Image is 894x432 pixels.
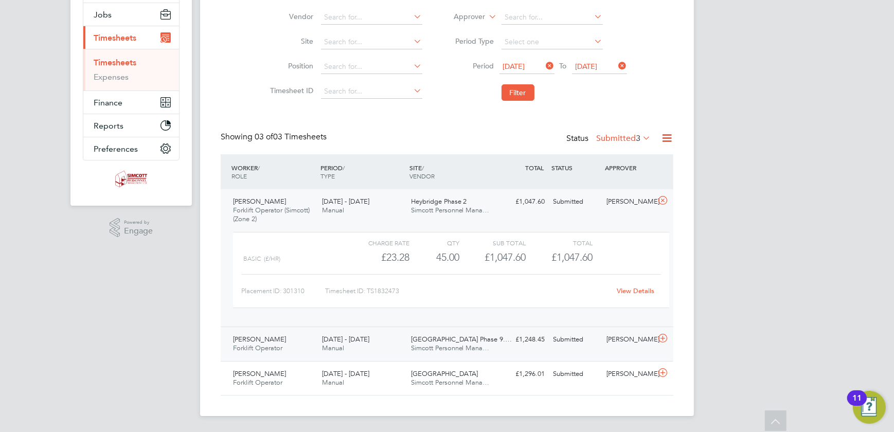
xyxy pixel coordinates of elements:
[409,172,435,180] span: VENDOR
[526,237,592,249] div: Total
[233,206,310,223] span: Forklift Operator (Simcott) (Zone 2)
[596,133,651,143] label: Submitted
[322,369,369,378] span: [DATE] - [DATE]
[549,158,602,177] div: STATUS
[411,344,490,352] span: Simcott Personnel Mana…
[411,369,478,378] span: [GEOGRAPHIC_DATA]
[94,98,122,107] span: Finance
[602,366,656,383] div: [PERSON_NAME]
[124,227,153,236] span: Engage
[267,86,314,95] label: Timesheet ID
[852,398,862,411] div: 11
[549,331,602,348] div: Submitted
[549,193,602,210] div: Submitted
[94,33,136,43] span: Timesheets
[325,283,611,299] div: Timesheet ID: TS1832473
[495,366,549,383] div: £1,296.01
[255,132,327,142] span: 03 Timesheets
[602,158,656,177] div: APPROVER
[83,26,179,49] button: Timesheets
[115,171,148,187] img: simcott-logo-retina.png
[322,378,344,387] span: Manual
[321,60,422,74] input: Search for...
[343,237,409,249] div: Charge rate
[557,59,570,73] span: To
[233,197,286,206] span: [PERSON_NAME]
[233,369,286,378] span: [PERSON_NAME]
[322,335,369,344] span: [DATE] - [DATE]
[321,10,422,25] input: Search for...
[495,331,549,348] div: £1,248.45
[83,3,179,26] button: Jobs
[321,35,422,49] input: Search for...
[551,251,593,263] span: £1,047.60
[94,121,123,131] span: Reports
[411,378,490,387] span: Simcott Personnel Mana…
[409,237,459,249] div: QTY
[267,12,314,21] label: Vendor
[407,158,496,185] div: SITE
[110,218,153,238] a: Powered byEngage
[617,286,655,295] a: View Details
[602,193,656,210] div: [PERSON_NAME]
[322,344,344,352] span: Manual
[409,249,459,266] div: 45.00
[343,249,409,266] div: £23.28
[503,62,525,71] span: [DATE]
[525,164,544,172] span: TOTAL
[221,132,329,142] div: Showing
[94,144,138,154] span: Preferences
[566,132,653,146] div: Status
[318,158,407,185] div: PERIOD
[124,218,153,227] span: Powered by
[549,366,602,383] div: Submitted
[853,391,886,424] button: Open Resource Center, 11 new notifications
[233,378,282,387] span: Forklift Operator
[83,137,179,160] button: Preferences
[411,197,467,206] span: Heybridge Phase 2
[267,61,314,70] label: Position
[255,132,273,142] span: 03 of
[502,84,534,101] button: Filter
[502,35,603,49] input: Select one
[322,206,344,214] span: Manual
[602,331,656,348] div: [PERSON_NAME]
[502,10,603,25] input: Search for...
[422,164,424,172] span: /
[322,197,369,206] span: [DATE] - [DATE]
[636,133,640,143] span: 3
[258,164,260,172] span: /
[459,249,526,266] div: £1,047.60
[439,12,486,22] label: Approver
[83,91,179,114] button: Finance
[233,335,286,344] span: [PERSON_NAME]
[343,164,345,172] span: /
[320,172,335,180] span: TYPE
[83,114,179,137] button: Reports
[229,158,318,185] div: WORKER
[411,206,490,214] span: Simcott Personnel Mana…
[448,61,494,70] label: Period
[576,62,598,71] span: [DATE]
[411,335,512,344] span: [GEOGRAPHIC_DATA] Phase 9.…
[94,10,112,20] span: Jobs
[231,172,247,180] span: ROLE
[83,171,180,187] a: Go to home page
[94,58,136,67] a: Timesheets
[267,37,314,46] label: Site
[321,84,422,99] input: Search for...
[83,49,179,91] div: Timesheets
[459,237,526,249] div: Sub Total
[241,283,325,299] div: Placement ID: 301310
[448,37,494,46] label: Period Type
[233,344,282,352] span: Forklift Operator
[495,193,549,210] div: £1,047.60
[243,255,280,262] span: Basic (£/HR)
[94,72,129,82] a: Expenses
